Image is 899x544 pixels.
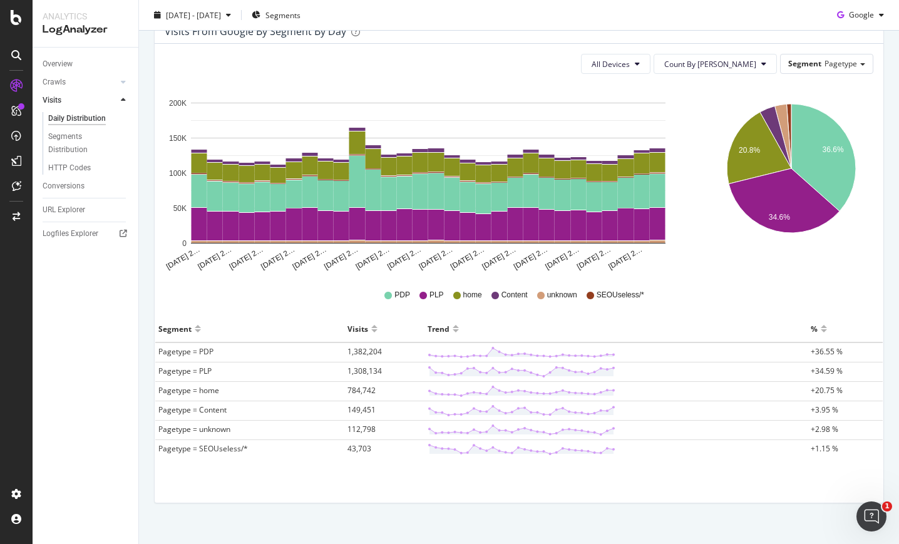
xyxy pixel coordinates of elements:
span: Pagetype [825,58,857,69]
a: Segments Distribution [48,130,130,157]
svg: A chart. [165,84,692,272]
a: Crawls [43,76,117,89]
a: Daily Distribution [48,112,130,125]
span: 43,703 [347,443,371,454]
span: Content [501,290,528,300]
a: Overview [43,58,130,71]
text: 100K [169,169,187,178]
svg: A chart. [711,84,871,272]
span: Count By Day [664,59,756,69]
span: PDP [394,290,410,300]
span: [DATE] - [DATE] [166,9,221,20]
span: Pagetype = PDP [158,346,213,357]
text: 36.6% [822,146,843,155]
div: Segment [158,319,192,339]
div: Daily Distribution [48,112,106,125]
div: URL Explorer [43,203,85,217]
text: 34.6% [768,213,789,222]
span: Pagetype = unknown [158,424,230,434]
div: Analytics [43,10,128,23]
span: 784,742 [347,385,376,396]
span: SEOUseless/* [597,290,644,300]
span: Pagetype = Content [158,404,227,415]
span: 112,798 [347,424,376,434]
button: Segments [247,5,306,25]
a: HTTP Codes [48,162,130,175]
span: PLP [429,290,444,300]
span: 149,451 [347,404,376,415]
div: % [811,319,818,339]
span: All Devices [592,59,630,69]
div: Visits [43,94,61,107]
span: +1.15 % [811,443,838,454]
div: Overview [43,58,73,71]
span: Segments [265,9,301,20]
div: HTTP Codes [48,162,91,175]
span: Pagetype = PLP [158,366,212,376]
span: +2.98 % [811,424,838,434]
button: All Devices [581,54,650,74]
button: [DATE] - [DATE] [149,5,236,25]
span: Pagetype = home [158,385,219,396]
button: Count By [PERSON_NAME] [654,54,777,74]
span: 1,382,204 [347,346,382,357]
div: LogAnalyzer [43,23,128,37]
iframe: Intercom live chat [856,501,886,531]
span: unknown [547,290,577,300]
div: Conversions [43,180,85,193]
text: 20.8% [739,146,760,155]
div: Crawls [43,76,66,89]
div: Visits [347,319,368,339]
span: 1,308,134 [347,366,382,376]
span: +34.59 % [811,366,843,376]
span: +36.55 % [811,346,843,357]
a: Logfiles Explorer [43,227,130,240]
a: Visits [43,94,117,107]
span: Segment [788,58,821,69]
span: home [463,290,482,300]
span: +3.95 % [811,404,838,415]
div: Visits from google by Segment by Day [165,25,346,38]
span: +20.75 % [811,385,843,396]
text: 0 [182,239,187,248]
text: 150K [169,134,187,143]
span: Pagetype = SEOUseless/* [158,443,248,454]
div: Trend [428,319,449,339]
a: URL Explorer [43,203,130,217]
span: 1 [882,501,892,511]
span: Google [849,9,874,20]
text: 200K [169,99,187,108]
div: Logfiles Explorer [43,227,98,240]
text: 50K [173,204,187,213]
div: Segments Distribution [48,130,118,157]
a: Conversions [43,180,130,193]
button: Google [832,5,889,25]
